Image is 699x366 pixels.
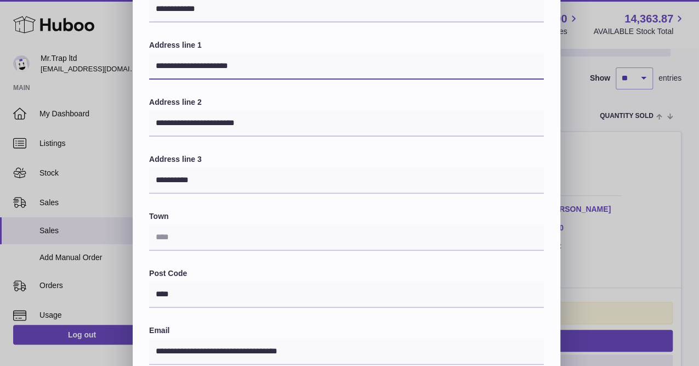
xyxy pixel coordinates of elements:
[149,325,544,336] label: Email
[149,40,544,50] label: Address line 1
[149,154,544,165] label: Address line 3
[149,97,544,108] label: Address line 2
[149,268,544,279] label: Post Code
[149,211,544,222] label: Town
